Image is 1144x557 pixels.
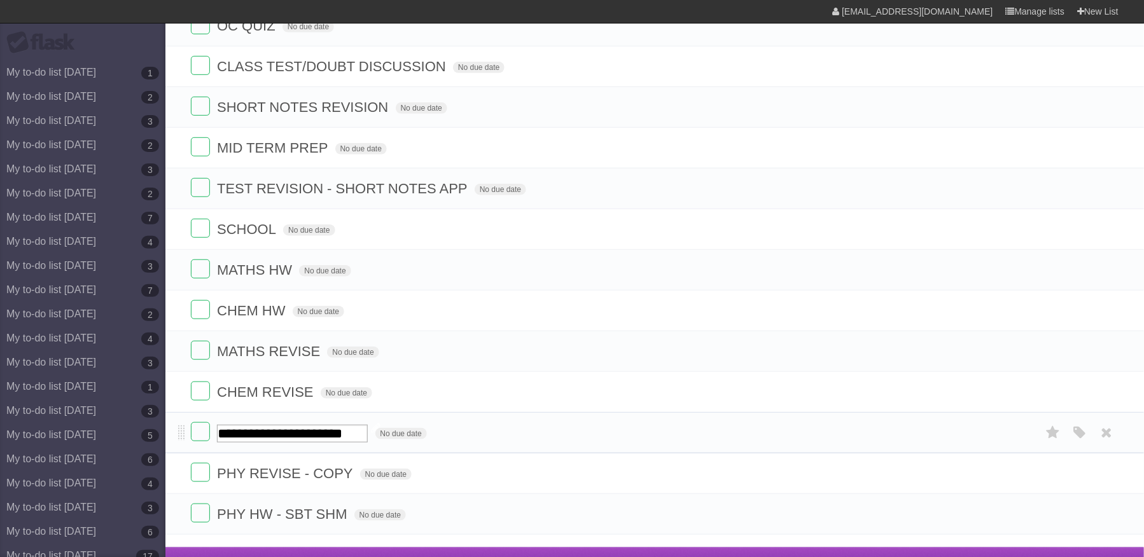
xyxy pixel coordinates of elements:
[299,265,351,277] span: No due date
[217,18,279,34] span: OC QUIZ
[191,56,210,75] label: Done
[141,139,159,152] b: 2
[141,478,159,490] b: 4
[327,347,379,358] span: No due date
[217,221,279,237] span: SCHOOL
[141,260,159,273] b: 3
[283,224,335,236] span: No due date
[354,509,406,521] span: No due date
[141,163,159,176] b: 3
[283,21,334,32] span: No due date
[453,62,505,73] span: No due date
[217,262,295,278] span: MATHS HW
[191,300,210,319] label: Done
[141,453,159,466] b: 6
[141,502,159,514] b: 3
[217,384,317,400] span: CHEM REVISE
[141,212,159,224] b: 7
[217,506,351,522] span: PHY HW - SBT SHM
[217,140,331,156] span: MID TERM PREP
[141,67,159,79] b: 1
[141,381,159,394] b: 1
[217,181,471,196] span: TEST REVISION - SHORT NOTES APP
[1041,422,1065,443] label: Star task
[191,259,210,278] label: Done
[217,465,356,481] span: PHY REVISE - COPY
[141,308,159,321] b: 2
[321,387,372,399] span: No due date
[6,31,83,54] div: Flask
[191,137,210,156] label: Done
[191,219,210,238] label: Done
[396,102,447,114] span: No due date
[191,341,210,360] label: Done
[217,303,289,319] span: CHEM HW
[141,333,159,345] b: 4
[217,343,323,359] span: MATHS REVISE
[191,178,210,197] label: Done
[191,97,210,116] label: Done
[191,15,210,34] label: Done
[141,115,159,128] b: 3
[217,58,449,74] span: CLASS TEST/DOUBT DISCUSSION
[141,357,159,369] b: 3
[191,422,210,441] label: Done
[191,504,210,523] label: Done
[217,99,391,115] span: SHORT NOTES REVISION
[141,91,159,104] b: 2
[141,284,159,297] b: 7
[475,184,526,195] span: No due date
[375,428,427,439] span: No due date
[191,463,210,482] label: Done
[191,382,210,401] label: Done
[360,469,412,480] span: No due date
[141,236,159,249] b: 4
[293,306,344,317] span: No due date
[141,405,159,418] b: 3
[141,526,159,539] b: 6
[335,143,387,155] span: No due date
[141,188,159,200] b: 2
[141,429,159,442] b: 5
